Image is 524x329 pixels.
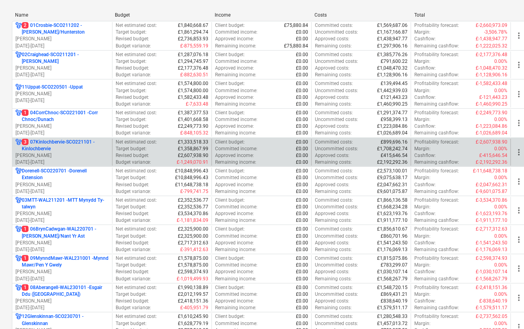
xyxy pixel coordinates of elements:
[414,204,431,210] p: Margin :
[15,51,22,65] div: Project has multi currencies enabled
[116,29,147,36] p: Target budget :
[178,210,208,217] p: £3,534,370.86
[22,226,109,239] p: 06BrynCadwgan-WAL220701 - [PERSON_NAME]/Nant Yr Ast
[315,130,352,136] p: Remaining costs :
[15,91,109,97] p: [PERSON_NAME]
[494,87,507,94] p: 0.00%
[315,72,352,78] p: Remaining costs :
[116,22,157,29] p: Net estimated cost :
[22,22,29,28] span: 2
[381,94,408,101] p: £121,443.23
[15,255,22,268] div: Project has multi currencies enabled
[476,43,507,49] p: £-1,222,025.32
[178,146,208,152] p: £1,358,867.99
[215,204,257,210] p: Committed income :
[494,146,507,152] p: 0.00%
[476,210,507,217] p: £-1,623,193.76
[15,152,109,159] p: [PERSON_NAME]
[476,123,507,130] p: £-1,223,084.86
[514,206,524,215] span: more_vert
[215,101,256,108] p: Remaining income :
[178,123,208,130] p: £2,249,773.90
[296,188,308,195] p: £0.00
[476,188,507,195] p: £-9,601,075.87
[377,43,408,49] p: £1,297,906.16
[476,197,507,204] p: £-3,534,370.86
[514,31,524,40] span: more_vert
[215,159,256,166] p: Remaining income :
[175,174,208,181] p: £10,848,996.43
[315,58,358,65] p: Uncommitted costs :
[377,36,408,42] p: £1,438,947.77
[296,116,308,123] p: £0.00
[476,159,507,166] p: £-2,192,292.36
[414,116,431,123] p: Margin :
[22,51,109,65] p: 02Craighead-SCO211201 - [PERSON_NAME]
[414,43,459,49] p: Remaining cashflow :
[414,188,459,195] p: Remaining cashflow :
[215,80,245,87] p: Client budget :
[116,101,151,108] p: Budget variance :
[381,139,408,146] p: £899,696.16
[381,58,408,65] p: £791,600.22
[296,168,308,174] p: £0.00
[215,87,257,94] p: Committed income :
[15,139,22,152] div: Project has multi currencies enabled
[22,255,29,261] span: 1
[15,84,109,104] div: 11Uppat-SCO220501 -Uppat[PERSON_NAME][DATE]-[DATE]
[296,36,308,42] p: £0.00
[215,58,257,65] p: Committed income :
[116,188,151,195] p: Budget variance :
[296,101,308,108] p: £0.00
[476,22,507,29] p: £-2,660,973.09
[476,72,507,78] p: £-1,128,906.16
[296,110,308,116] p: £0.00
[180,188,208,195] p: £-799,741.75
[315,139,353,146] p: Committed costs :
[15,110,109,137] div: 104CorrChnoc-SCO221001 -Corr Chnoc/Dunach[PERSON_NAME][DATE]-[DATE]
[22,84,83,91] p: 11Uppat-SCO220501 - Uppat
[296,159,308,166] p: £0.00
[473,168,507,174] p: £-11,648,738.18
[484,291,524,329] iframe: Chat Widget
[116,110,157,116] p: Net estimated cost :
[414,51,459,58] p: Profitability forecast :
[296,130,308,136] p: £0.00
[377,217,408,224] p: £1,911,177.10
[175,168,208,174] p: £10,848,996.43
[377,123,408,130] p: £1,223,084.86
[377,72,408,78] p: £1,128,906.16
[15,51,109,79] div: 02Craighead-SCO211201 -[PERSON_NAME][PERSON_NAME][DATE]-[DATE]
[215,174,257,181] p: Committed income :
[15,182,109,188] p: [PERSON_NAME]
[22,284,29,291] span: 1
[15,226,22,239] div: Project has multi currencies enabled
[178,204,208,210] p: £2,352,536.77
[414,72,459,78] p: Remaining cashflow :
[414,12,508,18] div: Total
[15,36,109,42] p: [PERSON_NAME]
[476,51,507,58] p: £-2,177,376.48
[116,226,157,233] p: Net estimated cost :
[215,22,245,29] p: Client budget :
[414,123,436,130] p: Cashflow :
[315,43,352,49] p: Remaining costs :
[116,87,147,94] p: Target budget :
[414,36,436,42] p: Cashflow :
[15,268,109,275] p: [PERSON_NAME]
[377,51,408,58] p: £1,385,776.26
[315,87,358,94] p: Uncommitted costs :
[178,87,208,94] p: £1,574,800.00
[15,304,109,311] p: [DATE] - [DATE]
[215,210,254,217] p: Approved income :
[178,110,208,116] p: £1,387,377.53
[296,182,308,188] p: £0.00
[284,22,308,29] p: £75,880.84
[116,146,147,152] p: Target budget :
[377,174,408,181] p: £9,075,638.17
[15,159,109,166] p: [DATE] - [DATE]
[116,43,151,49] p: Budget variance :
[315,116,358,123] p: Uncommitted costs :
[22,168,109,181] p: Dorenell-SCO220701 - Dorenell Extension
[315,80,353,87] p: Committed costs :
